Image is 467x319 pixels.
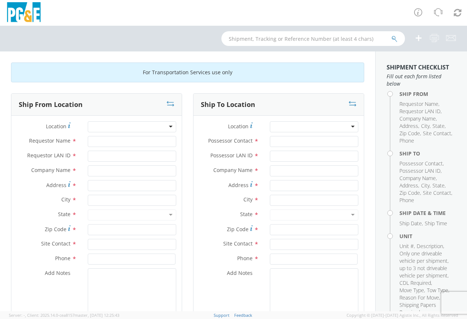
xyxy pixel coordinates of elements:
[399,243,415,250] li: ,
[399,287,424,294] span: Move Type
[228,182,249,189] span: Address
[417,243,444,250] li: ,
[427,287,449,294] li: ,
[423,189,451,196] span: Site Contact
[399,210,456,216] h4: Ship Date & Time
[399,167,442,175] li: ,
[399,151,456,156] h4: Ship To
[421,122,430,129] span: City
[399,137,414,144] span: Phone
[399,279,432,287] li: ,
[399,301,454,316] li: ,
[347,312,458,318] span: Copyright © [DATE]-[DATE] Agistix Inc., All Rights Reserved
[399,250,454,279] li: ,
[399,108,442,115] li: ,
[61,196,70,203] span: City
[399,250,449,279] span: Only one driveable vehicle per shipment, up to 3 not driveable vehicle per shipment
[213,166,253,173] span: Company Name
[227,269,253,276] span: Add Notes
[399,243,414,250] span: Unit #
[223,240,253,247] span: Site Contact
[421,182,430,189] span: City
[58,211,70,218] span: State
[423,130,452,137] li: ,
[399,175,436,182] span: Company Name
[399,100,439,108] li: ,
[399,130,420,137] span: Zip Code
[55,255,70,262] span: Phone
[27,152,70,159] span: Requestor LAN ID
[425,220,447,227] span: Ship Time
[237,255,253,262] span: Phone
[399,233,456,239] h4: Unit
[399,160,443,167] span: Possessor Contact
[399,182,419,189] li: ,
[214,312,229,318] a: Support
[399,220,422,227] span: Ship Date
[29,137,70,144] span: Requestor Name
[210,152,253,159] span: Possessor LAN ID
[399,197,414,204] span: Phone
[41,240,70,247] span: Site Contact
[421,182,431,189] li: ,
[11,62,364,82] div: For Transportation Services use only
[25,312,26,318] span: ,
[234,312,252,318] a: Feedback
[221,31,405,46] input: Shipment, Tracking or Reference Number (at least 4 chars)
[399,130,421,137] li: ,
[387,63,449,71] strong: Shipment Checklist
[399,115,436,122] span: Company Name
[399,279,431,286] span: CDL Required
[399,175,437,182] li: ,
[399,301,436,316] span: Shipping Papers Required
[421,122,431,130] li: ,
[240,211,253,218] span: State
[423,189,452,197] li: ,
[399,122,419,130] li: ,
[208,137,253,144] span: Possessor Contact
[432,122,445,129] span: State
[432,182,445,189] span: State
[432,182,446,189] li: ,
[6,2,42,24] img: pge-logo-06675f144f4cfa6a6814.png
[432,122,446,130] li: ,
[423,130,451,137] span: Site Contact
[399,189,420,196] span: Zip Code
[399,294,440,301] li: ,
[31,166,70,173] span: Company Name
[399,182,418,189] span: Address
[399,108,441,115] span: Requestor LAN ID
[9,312,26,318] span: Server: -
[227,226,249,233] span: Zip Code
[399,91,456,97] h4: Ship From
[399,189,421,197] li: ,
[399,122,418,129] span: Address
[243,196,253,203] span: City
[75,312,119,318] span: master, [DATE] 12:25:43
[417,243,443,250] span: Description
[45,269,70,276] span: Add Notes
[399,287,425,294] li: ,
[19,101,83,108] h3: Ship From Location
[399,220,423,227] li: ,
[228,123,249,130] span: Location
[201,101,255,108] h3: Ship To Location
[399,100,438,107] span: Requestor Name
[27,312,119,318] span: Client: 2025.14.0-cea8157
[46,182,66,189] span: Address
[427,287,448,294] span: Tow Type
[399,294,439,301] span: Reason For Move
[399,115,437,122] li: ,
[399,167,441,174] span: Possessor LAN ID
[387,73,456,87] span: Fill out each form listed below
[46,123,66,130] span: Location
[399,160,444,167] li: ,
[45,226,66,233] span: Zip Code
